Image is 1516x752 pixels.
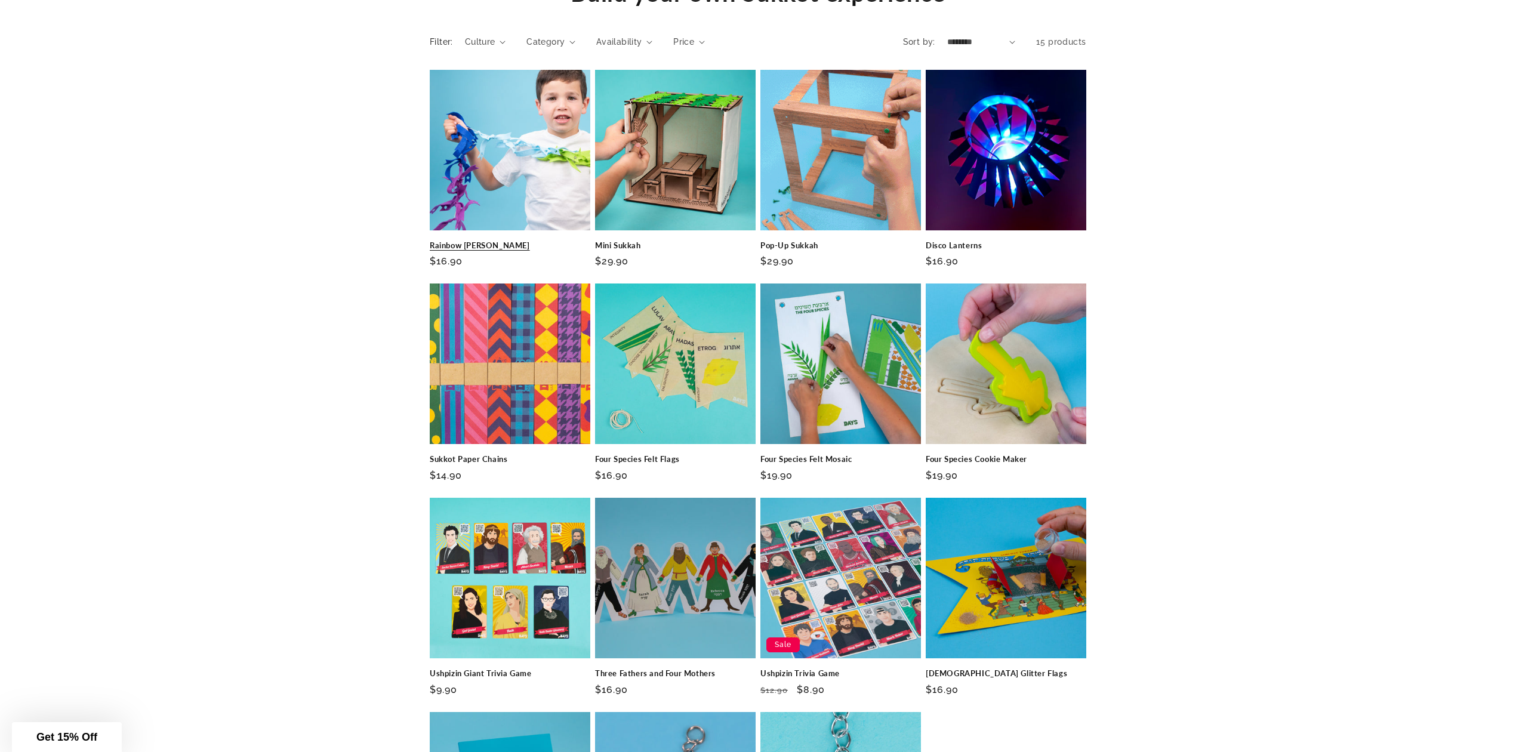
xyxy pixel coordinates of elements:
[12,722,122,752] div: Get 15% Off
[903,37,935,47] label: Sort by:
[465,36,506,48] summary: Culture (0 selected)
[760,241,921,251] a: Pop-Up Sukkah
[430,36,453,48] h2: Filter:
[526,36,565,48] span: Category
[595,668,756,679] a: Three Fathers and Four Mothers
[595,454,756,464] a: Four Species Felt Flags
[1036,37,1086,47] span: 15 products
[430,668,590,679] a: Ushpizin Giant Trivia Game
[596,36,642,48] span: Availability
[673,36,694,48] span: Price
[526,36,575,48] summary: Category (0 selected)
[760,668,921,679] a: Ushpizin Trivia Game
[595,241,756,251] a: Mini Sukkah
[926,668,1086,679] a: [DEMOGRAPHIC_DATA] Glitter Flags
[430,454,590,464] a: Sukkot Paper Chains
[760,454,921,464] a: Four Species Felt Mosaic
[596,36,652,48] summary: Availability (0 selected)
[926,454,1086,464] a: Four Species Cookie Maker
[36,731,97,743] span: Get 15% Off
[430,241,590,251] a: Rainbow [PERSON_NAME]
[673,36,705,48] summary: Price
[465,36,495,48] span: Culture
[926,241,1086,251] a: Disco Lanterns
